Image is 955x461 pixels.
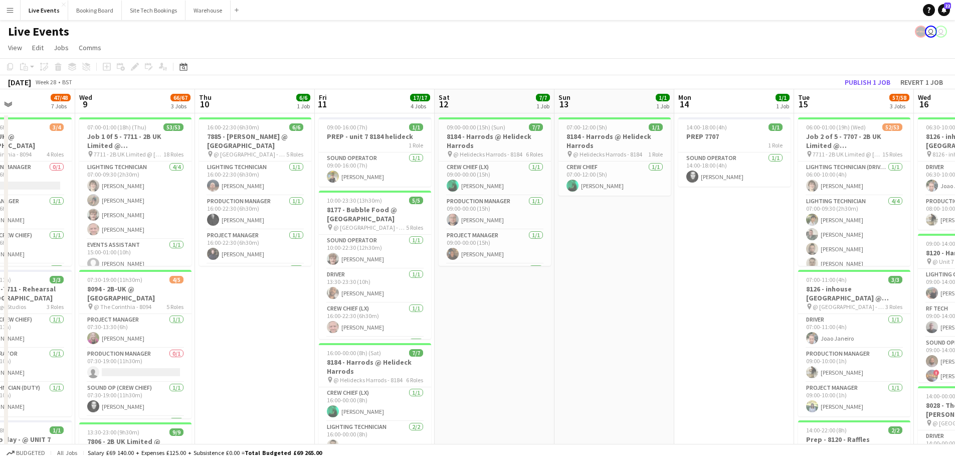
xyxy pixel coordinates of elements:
div: Salary £69 140.00 + Expenses £125.00 + Subsistence £0.00 = [88,449,322,456]
button: Site Tech Bookings [122,1,185,20]
span: Wed [918,93,931,102]
span: 16:00-22:30 (6h30m) [207,123,259,131]
div: [DATE] [8,77,31,87]
app-card-role: Production Manager0/107:30-19:00 (11h30m) [79,348,192,382]
h3: 7806 - 2B UK Limited @ [GEOGRAPHIC_DATA] [79,437,192,455]
span: @ [GEOGRAPHIC_DATA] - 7885 [214,150,286,158]
span: Budgeted [16,449,45,456]
span: 14:00-18:00 (4h) [686,123,727,131]
span: 52/53 [882,123,902,131]
span: 18 Roles [163,150,183,158]
span: @ [GEOGRAPHIC_DATA] - 8126 [813,303,885,311]
div: 07:30-19:00 (11h30m)4/58094 - 2B-UK @ [GEOGRAPHIC_DATA] @ The Corinthia - 80945 RolesProject Mana... [79,270,192,418]
app-job-card: 14:00-18:00 (4h)1/1PREP 77071 RoleSound Operator1/114:00-18:00 (4h)[PERSON_NAME] [678,117,791,187]
span: 47/48 [51,94,71,101]
div: 09:00-00:00 (15h) (Sun)7/78184 - Harrods @ Helideck Harrods @ Helidecks Harrods - 81846 RolesCrew... [439,117,551,266]
span: @ The Corinthia - 8094 [94,303,151,311]
div: 06:00-01:00 (19h) (Wed)52/53Job 2 of 5 - 7707 - 2B UK Limited @ [GEOGRAPHIC_DATA] 7711 - 2B UK Li... [798,117,910,266]
app-card-role: Sound Operator1/109:00-16:00 (7h)[PERSON_NAME] [319,152,431,187]
h3: 8184 - Harrods @ Helideck Harrods [439,132,551,150]
h3: PREP - unit 7 8184 helideck [319,132,431,141]
span: 7/7 [529,123,543,131]
app-user-avatar: Technical Department [935,26,947,38]
button: Publish 1 job [841,76,894,89]
app-card-role: Project Manager1/116:00-22:30 (6h30m)[PERSON_NAME] [199,230,311,264]
span: 6/6 [289,123,303,131]
div: 3 Jobs [171,102,190,110]
span: 10 [198,98,212,110]
div: 1 Job [656,102,669,110]
span: 1/1 [409,123,423,131]
app-card-role: Driver1/107:00-11:00 (4h)Joao Janeiro [798,314,910,348]
span: 13 [557,98,570,110]
app-card-role: Lighting Technician4/407:00-09:30 (2h30m)[PERSON_NAME][PERSON_NAME][PERSON_NAME][PERSON_NAME] [79,162,192,239]
span: 9 [78,98,92,110]
span: 3 Roles [885,303,902,311]
span: 13:30-23:00 (9h30m) [87,428,139,436]
span: 14 [677,98,691,110]
span: 15 [797,98,810,110]
span: Wed [79,93,92,102]
span: 17/17 [410,94,430,101]
span: 1 Role [768,141,783,149]
app-card-role: Project Manager1/107:30-13:30 (6h)[PERSON_NAME] [79,314,192,348]
span: 5 Roles [166,303,183,311]
h1: Live Events [8,24,69,39]
span: 6 Roles [406,376,423,384]
div: 3 Jobs [890,102,909,110]
app-card-role: Sound Op (Crew Chief)1/107:30-19:00 (11h30m)[PERSON_NAME] [79,382,192,416]
span: 3/3 [888,276,902,283]
h3: 8177 - Bubble Food @ [GEOGRAPHIC_DATA] [319,205,431,223]
app-card-role: Project Manager1/109:00-10:00 (1h)[PERSON_NAME] [798,382,910,416]
span: 6 Roles [526,150,543,158]
span: 11 [317,98,327,110]
div: 1 Job [297,102,310,110]
div: BST [62,78,72,86]
span: 7711 - 2B UK Limited @ [GEOGRAPHIC_DATA] [813,150,882,158]
app-card-role: Sound Operator1/1 [439,264,551,298]
span: 07:00-11:00 (4h) [806,276,847,283]
app-job-card: 07:00-01:00 (18h) (Thu)53/53Job 1 0f 5 - 7711 - 2B UK Limited @ [GEOGRAPHIC_DATA] 7711 - 2B UK Li... [79,117,192,266]
span: 10:00-23:30 (13h30m) [327,197,382,204]
a: Comms [75,41,105,54]
div: 09:00-16:00 (7h)1/1PREP - unit 7 8184 helideck1 RoleSound Operator1/109:00-16:00 (7h)[PERSON_NAME] [319,117,431,187]
h3: Job 2 of 5 - 7707 - 2B UK Limited @ [GEOGRAPHIC_DATA] [798,132,910,150]
button: Revert 1 job [896,76,947,89]
span: Thu [199,93,212,102]
div: 1 Job [536,102,549,110]
span: 09:00-16:00 (7h) [327,123,367,131]
div: 1 Job [776,102,789,110]
app-card-role: Lighting Technician1/116:00-22:30 (6h30m)[PERSON_NAME] [199,162,311,196]
span: 1 Role [409,141,423,149]
app-card-role: Production Manager1/1 [319,337,431,371]
span: 15 Roles [882,150,902,158]
span: 3 Roles [47,303,64,311]
span: 1/1 [776,94,790,101]
span: Tue [798,93,810,102]
app-job-card: 16:00-22:30 (6h30m)6/67885 - [PERSON_NAME] @ [GEOGRAPHIC_DATA] @ [GEOGRAPHIC_DATA] - 78855 RolesL... [199,117,311,266]
span: Sat [439,93,450,102]
app-user-avatar: Production Managers [915,26,927,38]
span: 06:00-01:00 (19h) (Wed) [806,123,866,131]
span: 66/67 [170,94,190,101]
app-user-avatar: Ollie Rolfe [925,26,937,38]
span: 07:00-01:00 (18h) (Thu) [87,123,146,131]
app-card-role: Crew Chief (LX)1/109:00-00:00 (15h)[PERSON_NAME] [439,162,551,196]
span: 57/58 [889,94,909,101]
app-card-role: Sound Op (Crew Chief)1/1 [199,264,311,298]
span: 4/5 [169,276,183,283]
span: 14:00-22:00 (8h) [806,426,847,434]
h3: 8094 - 2B-UK @ [GEOGRAPHIC_DATA] [79,284,192,302]
button: Live Events [21,1,68,20]
span: 7/7 [409,349,423,357]
div: 07:00-12:00 (5h)1/18184 - Harrods @ Helideck Harrods @ Helidecks Harrods - 81841 RoleCrew Chief1/... [558,117,671,196]
h3: Prep - 8120 - Raffles [798,435,910,444]
span: Week 28 [33,78,58,86]
span: 4 Roles [47,150,64,158]
span: 53/53 [163,123,183,131]
span: @ Helidecks Harrods - 8184 [333,376,403,384]
span: All jobs [55,449,79,456]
